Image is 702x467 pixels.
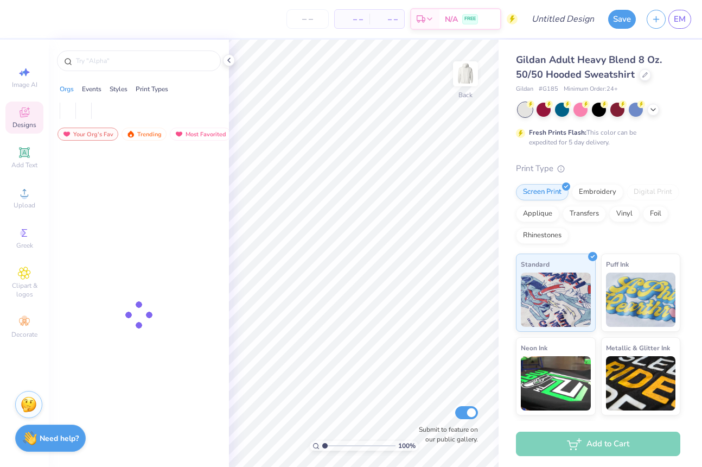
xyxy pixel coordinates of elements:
[516,85,533,94] span: Gildan
[521,342,547,354] span: Neon Ink
[122,128,167,141] div: Trending
[12,121,36,129] span: Designs
[110,84,127,94] div: Styles
[376,14,398,25] span: – –
[175,130,183,138] img: most_fav.gif
[521,273,591,327] img: Standard
[58,128,118,141] div: Your Org's Fav
[627,184,679,200] div: Digital Print
[521,258,550,270] span: Standard
[516,53,662,81] span: Gildan Adult Heavy Blend 8 Oz. 50/50 Hooded Sweatshirt
[14,201,35,210] span: Upload
[11,330,37,339] span: Decorate
[572,184,623,200] div: Embroidery
[643,206,668,222] div: Foil
[608,10,636,29] button: Save
[516,162,680,175] div: Print Type
[668,10,691,29] a: EM
[413,425,478,444] label: Submit to feature on our public gallery.
[674,13,686,26] span: EM
[563,206,606,222] div: Transfers
[606,273,676,327] img: Puff Ink
[539,85,558,94] span: # G185
[609,206,640,222] div: Vinyl
[40,433,79,444] strong: Need help?
[521,356,591,411] img: Neon Ink
[516,184,569,200] div: Screen Print
[606,356,676,411] img: Metallic & Glitter Ink
[458,90,473,100] div: Back
[341,14,363,25] span: – –
[82,84,101,94] div: Events
[529,128,662,147] div: This color can be expedited for 5 day delivery.
[60,84,74,94] div: Orgs
[529,128,586,137] strong: Fresh Prints Flash:
[286,9,329,29] input: – –
[136,84,168,94] div: Print Types
[170,128,231,141] div: Most Favorited
[75,55,214,66] input: Try "Alpha"
[62,130,71,138] img: most_fav.gif
[445,14,458,25] span: N/A
[564,85,618,94] span: Minimum Order: 24 +
[606,342,670,354] span: Metallic & Glitter Ink
[12,80,37,89] span: Image AI
[464,15,476,23] span: FREE
[516,206,559,222] div: Applique
[5,281,43,299] span: Clipart & logos
[516,228,569,244] div: Rhinestones
[523,8,603,30] input: Untitled Design
[398,441,416,451] span: 100 %
[126,130,135,138] img: trending.gif
[455,63,476,85] img: Back
[606,258,629,270] span: Puff Ink
[11,161,37,169] span: Add Text
[16,241,33,250] span: Greek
